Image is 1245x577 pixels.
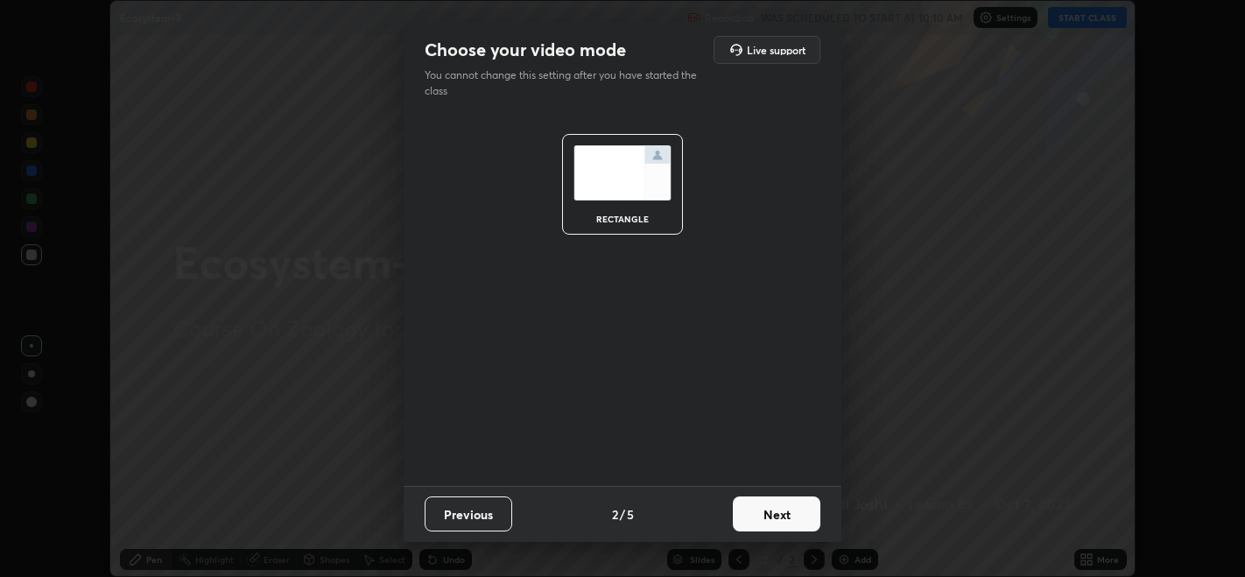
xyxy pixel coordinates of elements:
[733,496,820,531] button: Next
[425,39,626,61] h2: Choose your video mode
[612,505,618,524] h4: 2
[620,505,625,524] h4: /
[425,67,708,99] p: You cannot change this setting after you have started the class
[573,145,672,201] img: normalScreenIcon.ae25ed63.svg
[627,505,634,524] h4: 5
[747,45,805,55] h5: Live support
[425,496,512,531] button: Previous
[587,215,658,223] div: rectangle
